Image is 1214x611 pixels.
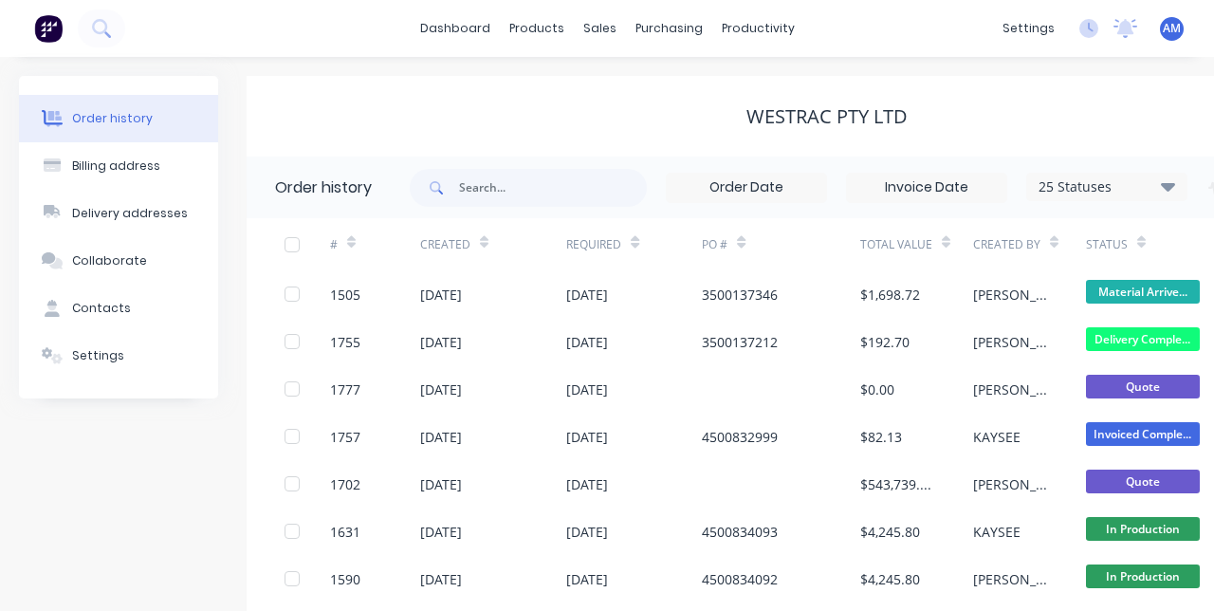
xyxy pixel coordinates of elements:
button: Settings [19,332,218,380]
div: Total Value [860,218,973,270]
div: 1755 [330,332,360,352]
div: $0.00 [860,380,894,399]
div: [PERSON_NAME] [973,285,1048,305]
div: [DATE] [566,285,608,305]
div: KAYSEE [973,522,1021,542]
span: Quote [1086,470,1200,493]
div: 4500834092 [702,569,778,589]
div: $192.70 [860,332,910,352]
div: [DATE] [420,474,462,494]
div: [PERSON_NAME] [973,332,1048,352]
div: # [330,236,338,253]
a: dashboard [411,14,500,43]
div: [DATE] [420,569,462,589]
div: KAYSEE [973,427,1021,447]
div: 4500832999 [702,427,778,447]
div: 4500834093 [702,522,778,542]
div: Order history [275,176,372,199]
div: [DATE] [566,474,608,494]
span: In Production [1086,517,1200,541]
div: [DATE] [420,427,462,447]
div: 25 Statuses [1027,176,1186,197]
div: [DATE] [420,332,462,352]
div: [PERSON_NAME] [973,474,1048,494]
div: Collaborate [72,252,147,269]
div: WesTrac Pty Ltd [746,105,908,128]
div: purchasing [626,14,712,43]
div: 1505 [330,285,360,305]
div: [DATE] [420,522,462,542]
div: 1702 [330,474,360,494]
div: [DATE] [566,427,608,447]
div: Delivery addresses [72,205,188,222]
div: Total Value [860,236,932,253]
input: Invoice Date [847,174,1006,202]
div: Contacts [72,300,131,317]
button: Delivery addresses [19,190,218,237]
div: Created [420,236,470,253]
div: [DATE] [566,569,608,589]
span: AM [1163,20,1181,37]
div: Created [420,218,567,270]
div: PO # [702,236,727,253]
input: Order Date [667,174,826,202]
div: sales [574,14,626,43]
div: 3500137346 [702,285,778,305]
span: Invoiced Comple... [1086,422,1200,446]
div: productivity [712,14,804,43]
div: [PERSON_NAME] [973,380,1048,399]
div: Required [566,236,621,253]
div: Order history [72,110,153,127]
div: Created By [973,218,1086,270]
div: 1757 [330,427,360,447]
button: Order history [19,95,218,142]
div: Created By [973,236,1040,253]
div: [DATE] [566,380,608,399]
div: products [500,14,574,43]
div: [DATE] [420,380,462,399]
div: 3500137212 [702,332,778,352]
div: $4,245.80 [860,522,920,542]
div: # [330,218,420,270]
div: settings [993,14,1064,43]
div: 1631 [330,522,360,542]
img: Factory [34,14,63,43]
div: $82.13 [860,427,902,447]
div: 1777 [330,380,360,399]
div: 1590 [330,569,360,589]
div: Required [566,218,702,270]
button: Collaborate [19,237,218,285]
input: Search... [459,169,647,207]
div: Settings [72,347,124,364]
div: Billing address [72,157,160,175]
span: Delivery Comple... [1086,327,1200,351]
span: Material Arrive... [1086,280,1200,304]
div: PO # [702,218,860,270]
button: Billing address [19,142,218,190]
div: [PERSON_NAME] [973,569,1048,589]
div: [DATE] [420,285,462,305]
div: $1,698.72 [860,285,920,305]
div: [DATE] [566,332,608,352]
span: Quote [1086,375,1200,398]
button: Contacts [19,285,218,332]
div: $4,245.80 [860,569,920,589]
div: Status [1086,236,1128,253]
span: In Production [1086,565,1200,588]
div: $543,739.09 [860,474,935,494]
div: [DATE] [566,522,608,542]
